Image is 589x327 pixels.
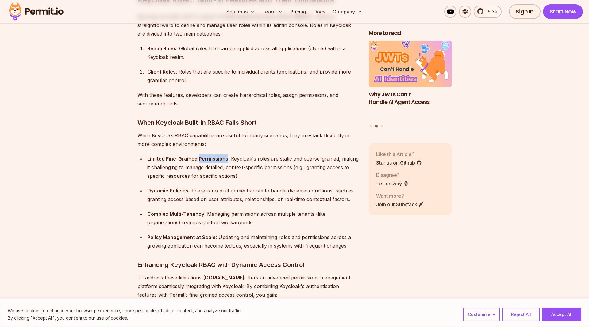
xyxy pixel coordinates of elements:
a: 5.3k [474,6,502,18]
strong: [DOMAIN_NAME] [203,275,244,281]
h3: Enhancing Keycloak RBAC with Dynamic Access Control [137,260,359,270]
a: Start Now [543,4,583,19]
a: Docs [311,6,328,18]
h3: Why JWTs Can’t Handle AI Agent Access [369,91,452,106]
div: : There is no built-in mechanism to handle dynamic conditions, such as granting access based on u... [147,186,359,203]
strong: Dynamic Policies [147,188,188,194]
button: Go to slide 1 [370,125,372,127]
a: Why JWTs Can’t Handle AI Agent AccessWhy JWTs Can’t Handle AI Agent Access [369,41,452,121]
button: Company [330,6,365,18]
img: Permit logo [6,1,66,22]
p: With these features, developers can create hierarchical roles, assign permissions, and secure end... [137,91,359,108]
strong: Policy Management at Scale [147,234,216,240]
img: Why JWTs Can’t Handle AI Agent Access [369,41,452,87]
div: : Roles that are specific to individual clients (applications) and provide more granular control. [147,67,359,85]
p: By clicking "Accept All", you consent to our use of cookies. [8,314,241,322]
a: Sign In [509,4,541,19]
a: Star us on Github [376,159,422,166]
li: 2 of 3 [369,41,452,121]
strong: Complex Multi-Tenancy [147,211,204,217]
p: Want more? [376,192,424,200]
p: We use cookies to enhance your browsing experience, serve personalized ads or content, and analyz... [8,307,241,314]
a: Tell us why [376,180,409,187]
p: While Keycloak RBAC capabilities are useful for many scenarios, they may lack flexibility in more... [137,131,359,148]
button: Solutions [224,6,257,18]
div: Posts [369,41,452,129]
div: : Keycloak's roles are static and coarse-grained, making it challenging to manage detailed, conte... [147,154,359,180]
span: 5.3k [484,8,497,15]
button: Learn [260,6,285,18]
p: Like this Article? [376,150,422,158]
button: Go to slide 3 [381,125,383,127]
h2: More to read [369,29,452,37]
a: Join our Substack [376,201,424,208]
button: Accept All [542,308,581,321]
div: : Managing permissions across multiple tenants (like organizations) requires custom workarounds. [147,210,359,227]
button: Reject All [502,308,540,321]
p: To address these limitations, offers an advanced permissions management platform seamlessly integ... [137,273,359,299]
strong: Client Roles [147,69,176,75]
p: Keycloak provides built-in support for , making it straightforward to define and manage user role... [137,12,359,38]
a: Pricing [288,6,309,18]
button: Go to slide 2 [375,125,378,128]
div: : Global roles that can be applied across all applications (clients) within a Keycloak realm. [147,44,359,61]
button: Customize [463,308,500,321]
strong: Realm Roles [147,45,176,51]
p: Disagree? [376,171,409,179]
h3: When Keycloak Built-In RBAC Falls Short [137,118,359,127]
div: : Updating and maintaining roles and permissions across a growing application can become tedious,... [147,233,359,250]
strong: Limited Fine-Grained Permissions [147,156,228,162]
